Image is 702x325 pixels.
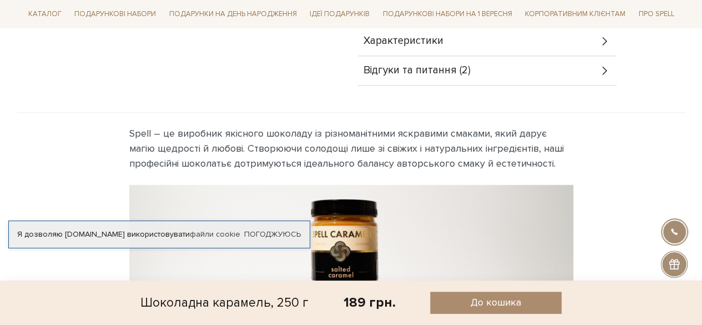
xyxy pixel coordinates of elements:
[521,4,630,23] a: Корпоративним клієнтам
[140,292,309,314] div: Шоколадна карамель, 250 г
[24,6,66,23] a: Каталог
[70,6,160,23] a: Подарункові набори
[430,292,562,314] button: До кошика
[634,6,679,23] a: Про Spell
[343,294,395,311] div: 189 грн.
[129,126,573,171] div: Spell – це виробник якісного шоколаду із різноманітними яскравими смаками, який дарує магію щедро...
[165,6,301,23] a: Подарунки на День народження
[9,229,310,239] div: Я дозволяю [DOMAIN_NAME] використовувати
[363,66,471,76] span: Відгуки та питання (2)
[363,36,443,46] span: Характеристики
[471,296,521,309] span: До кошика
[244,229,301,239] a: Погоджуюсь
[305,6,374,23] a: Ідеї подарунків
[378,4,517,23] a: Подарункові набори на 1 Вересня
[190,229,240,239] a: файли cookie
